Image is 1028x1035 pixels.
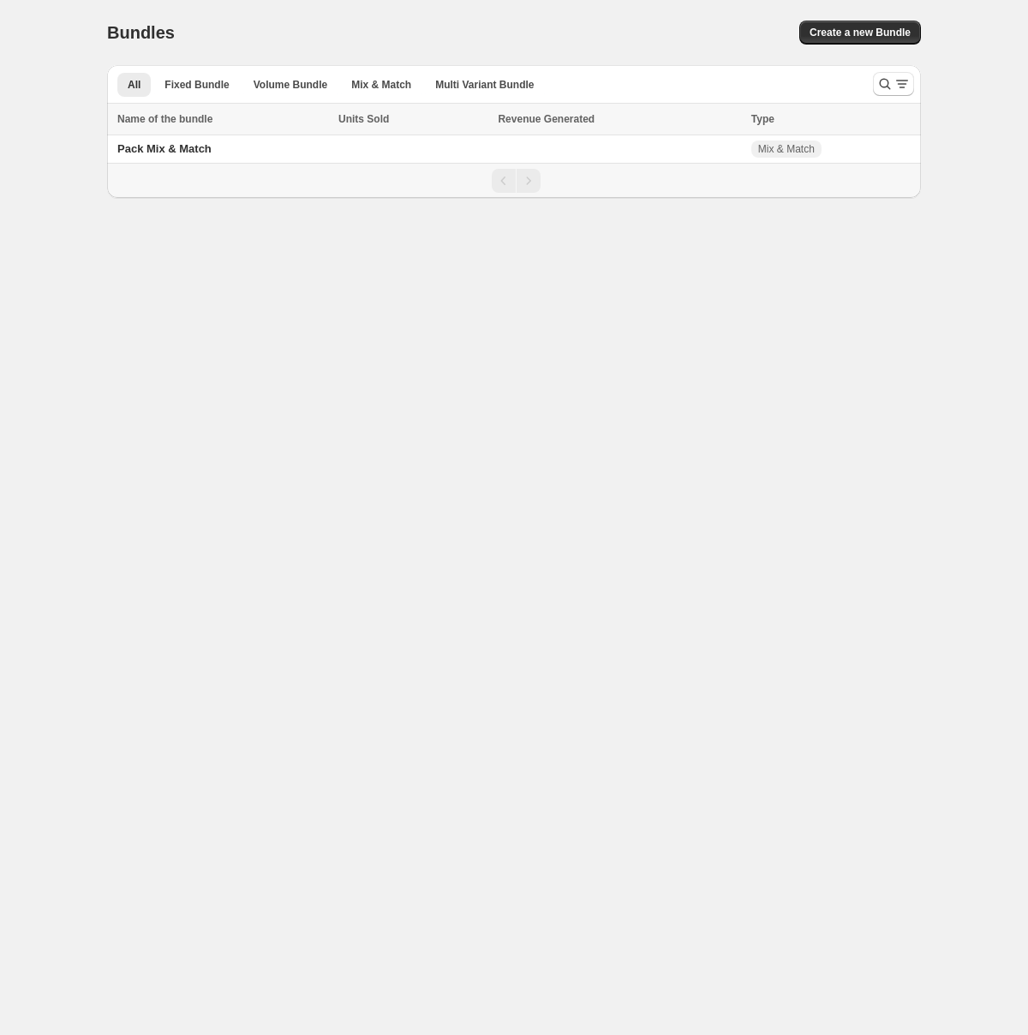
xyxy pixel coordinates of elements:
span: Mix & Match [351,78,411,92]
span: Volume Bundle [254,78,327,92]
div: Name of the bundle [117,111,328,128]
button: Revenue Generated [498,111,612,128]
span: Create a new Bundle [810,26,911,39]
button: Create a new Bundle [799,21,921,45]
span: Multi Variant Bundle [435,78,534,92]
h1: Bundles [107,22,175,43]
span: Revenue Generated [498,111,595,128]
span: Mix & Match [758,142,815,156]
span: Pack Mix & Match [117,142,212,155]
button: Search and filter results [873,72,914,96]
span: Units Sold [338,111,389,128]
div: Type [751,111,911,128]
nav: Pagination [107,163,921,198]
button: Units Sold [338,111,406,128]
span: All [128,78,140,92]
span: Fixed Bundle [164,78,229,92]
